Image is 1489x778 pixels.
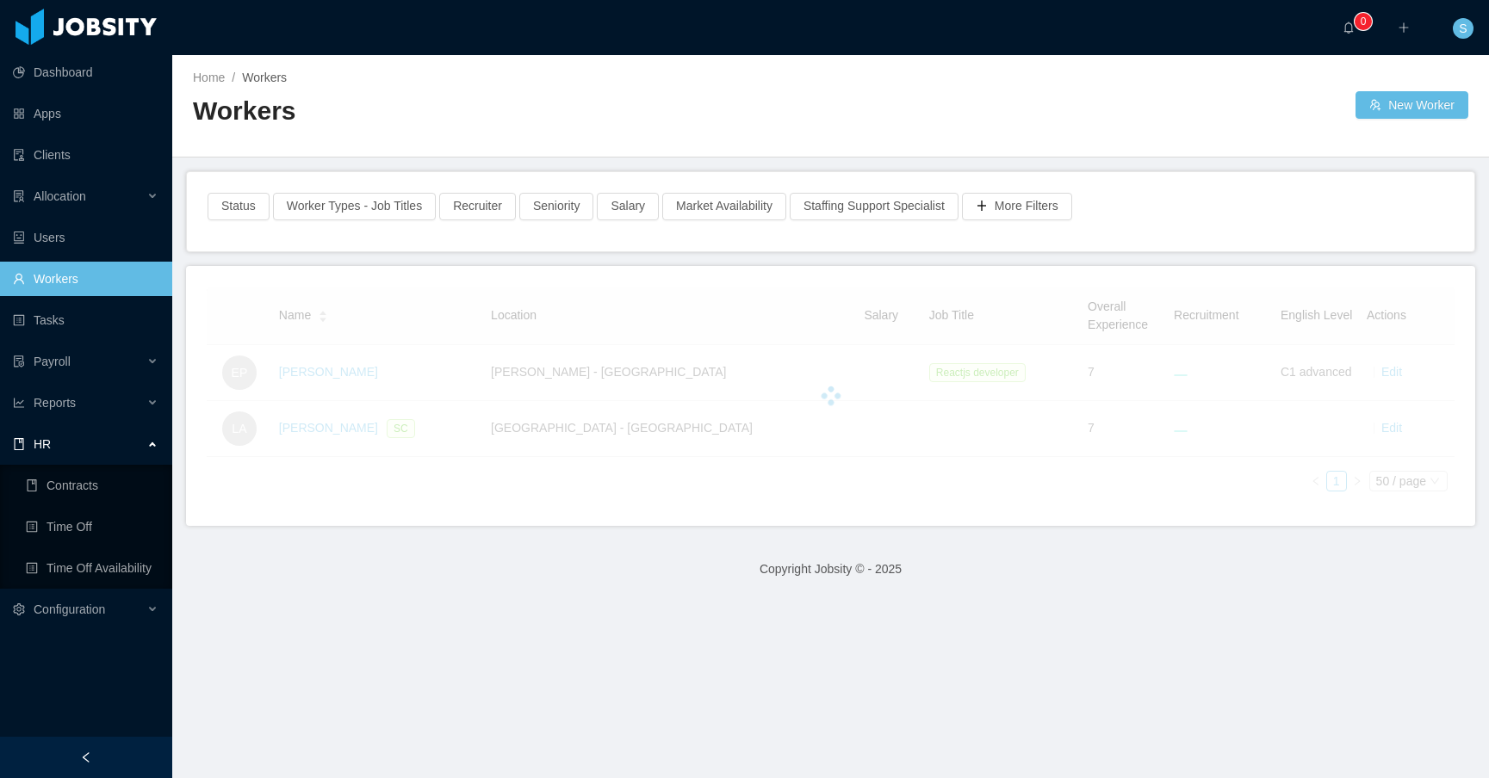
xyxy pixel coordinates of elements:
[26,509,158,544] a: icon: profileTime Off
[597,193,659,220] button: Salary
[662,193,786,220] button: Market Availability
[208,193,270,220] button: Status
[34,396,76,410] span: Reports
[13,438,25,450] i: icon: book
[13,96,158,131] a: icon: appstoreApps
[34,189,86,203] span: Allocation
[193,94,831,129] h2: Workers
[34,355,71,368] span: Payroll
[172,540,1489,599] footer: Copyright Jobsity © - 2025
[13,55,158,90] a: icon: pie-chartDashboard
[34,602,105,616] span: Configuration
[26,468,158,503] a: icon: bookContracts
[13,262,158,296] a: icon: userWorkers
[962,193,1072,220] button: icon: plusMore Filters
[790,193,959,220] button: Staffing Support Specialist
[242,71,287,84] span: Workers
[13,603,25,615] i: icon: setting
[519,193,593,220] button: Seniority
[1459,18,1467,39] span: S
[1343,22,1355,34] i: icon: bell
[193,71,225,84] a: Home
[13,220,158,255] a: icon: robotUsers
[273,193,436,220] button: Worker Types - Job Titles
[26,551,158,585] a: icon: profileTime Off Availability
[13,355,25,367] i: icon: file-protect
[439,193,516,220] button: Recruiter
[1355,13,1372,30] sup: 0
[34,437,51,451] span: HR
[13,138,158,172] a: icon: auditClients
[13,397,25,409] i: icon: line-chart
[232,71,235,84] span: /
[1398,22,1410,34] i: icon: plus
[13,303,158,337] a: icon: profileTasks
[13,190,25,202] i: icon: solution
[1356,91,1468,119] button: icon: usergroup-addNew Worker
